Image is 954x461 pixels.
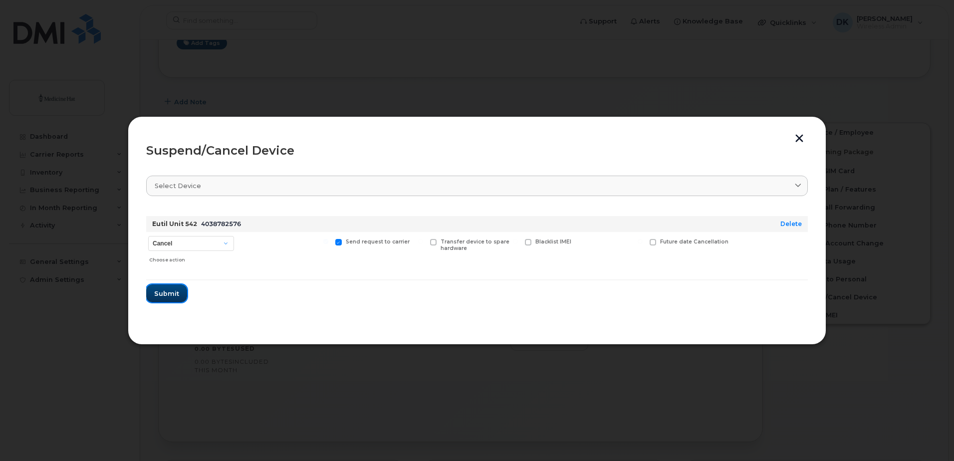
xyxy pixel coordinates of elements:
div: Choose action [149,252,234,264]
input: Blacklist IMEI [513,239,518,244]
span: Send request to carrier [346,238,410,245]
span: Submit [154,289,179,298]
button: Submit [146,284,187,302]
div: Suspend/Cancel Device [146,145,808,157]
a: Select device [146,176,808,196]
input: Send request to carrier [323,239,328,244]
span: Blacklist IMEI [535,238,571,245]
span: 4038782576 [201,220,241,228]
input: Future date Cancellation [638,239,643,244]
span: Future date Cancellation [660,238,728,245]
a: Delete [780,220,802,228]
span: Select device [155,181,201,191]
span: Transfer device to spare hardware [441,238,509,251]
strong: Eutil Unit 542 [152,220,197,228]
input: Transfer device to spare hardware [418,239,423,244]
